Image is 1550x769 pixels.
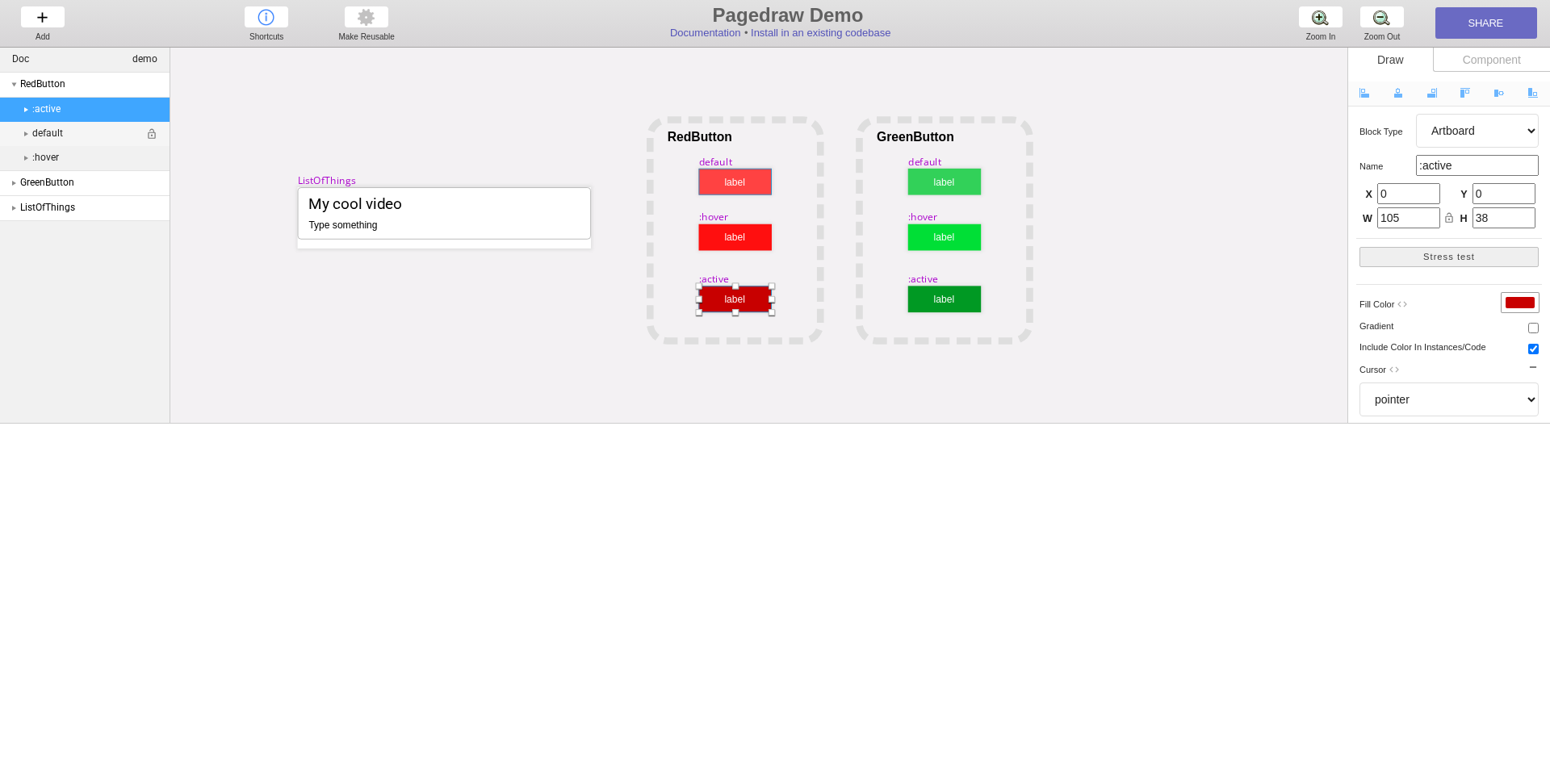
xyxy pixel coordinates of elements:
h5: name [1359,161,1416,171]
h5: include color in instances/code [1359,342,1491,352]
span: W [1363,212,1372,227]
i: lock_open [146,128,157,140]
img: simple-gear.png [358,9,375,26]
span: cursor [1359,365,1386,374]
div: ListOfThings [298,173,356,186]
input: include color in instances/code [1528,344,1539,354]
div: :active [908,272,938,285]
div: Draw [1348,48,1433,72]
img: zoom-minus.png [1373,9,1390,26]
div: :hover [699,211,728,224]
div: SHARE [1468,17,1504,29]
i: code [1389,364,1400,375]
div: :active [699,272,729,285]
span: :hover [32,151,154,165]
button: Stress test [1359,247,1539,267]
span: fill color [1359,299,1394,309]
i: remove [1527,362,1539,373]
span: ListOfThings [20,201,154,215]
i: lock_open [1443,212,1455,224]
div: Add [12,32,73,41]
input: :active [1416,155,1539,176]
div: Zoom In [1290,32,1351,41]
div: Pagedraw Demo [670,4,906,27]
div: default [699,155,732,168]
div: Zoom Out [1351,32,1413,41]
h5: gradient [1359,321,1416,331]
h5: Block type [1359,127,1416,136]
span: RedButton [20,77,154,91]
a: Install in an existing codebase [751,27,890,39]
span: Y [1458,188,1468,203]
input: gradient [1528,323,1539,333]
span: :active [32,102,154,116]
div: Shortcuts [236,32,297,41]
div: • [744,27,748,39]
div: default [908,155,941,168]
div: Doc [12,52,29,66]
div: :hover [908,211,937,224]
div: demo [132,52,157,66]
div: Component [1433,48,1550,72]
span: H [1458,212,1468,227]
span: default [32,127,143,140]
span: X [1363,188,1372,203]
i: code [1397,299,1408,310]
div: Make Reusable [326,32,407,41]
span: GreenButton [20,176,154,190]
img: baseline-add-24px.svg [34,9,51,26]
img: zoom-plus.png [1312,9,1329,26]
img: icons2%20copy%204.png [258,9,274,26]
a: Documentation [670,27,741,39]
